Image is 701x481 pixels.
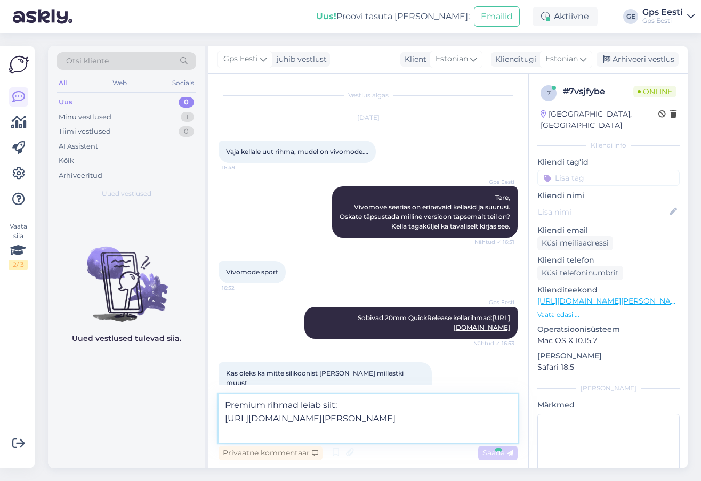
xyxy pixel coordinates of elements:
[537,384,680,393] div: [PERSON_NAME]
[623,9,638,24] div: GE
[537,141,680,150] div: Kliendi info
[222,164,262,172] span: 16:49
[537,310,680,320] p: Vaata edasi ...
[642,8,695,25] a: Gps EestiGps Eesti
[110,76,129,90] div: Web
[547,89,551,97] span: 7
[533,7,598,26] div: Aktiivne
[537,170,680,186] input: Lisa tag
[181,112,194,123] div: 1
[642,17,683,25] div: Gps Eesti
[474,298,514,306] span: Gps Eesti
[597,52,679,67] div: Arhiveeri vestlus
[170,76,196,90] div: Socials
[541,109,658,131] div: [GEOGRAPHIC_DATA], [GEOGRAPHIC_DATA]
[48,227,205,323] img: No chats
[474,178,514,186] span: Gps Eesti
[545,53,578,65] span: Estonian
[473,339,514,347] span: Nähtud ✓ 16:53
[226,268,278,276] span: Vivomode sport
[537,255,680,266] p: Kliendi telefon
[9,260,28,270] div: 2 / 3
[57,76,69,90] div: All
[59,170,102,181] div: Arhiveeritud
[272,54,327,65] div: juhib vestlust
[537,362,680,373] p: Safari 18.5
[179,97,194,108] div: 0
[223,53,258,65] span: Gps Eesti
[633,86,676,97] span: Online
[537,335,680,346] p: Mac OS X 10.15.7
[59,141,98,152] div: AI Assistent
[537,350,680,362] p: [PERSON_NAME]
[226,148,368,156] span: Vaja kellale uut rihma, mudel on vivomode….
[642,8,683,17] div: Gps Eesti
[358,314,510,331] span: Sobivad 20mm QuickRelease kellarihmad:
[563,85,633,98] div: # 7vsjfybe
[66,55,109,67] span: Otsi kliente
[537,225,680,236] p: Kliendi email
[219,113,518,123] div: [DATE]
[59,126,111,137] div: Tiimi vestlused
[537,157,680,168] p: Kliendi tag'id
[316,11,336,21] b: Uus!
[59,156,74,166] div: Kõik
[474,238,514,246] span: Nähtud ✓ 16:51
[316,10,470,23] div: Proovi tasuta [PERSON_NAME]:
[537,266,623,280] div: Küsi telefoninumbrit
[226,369,405,387] span: Kas oleks ka mitte silikoonist [PERSON_NAME] millestki muust
[491,54,536,65] div: Klienditugi
[219,91,518,100] div: Vestlus algas
[537,236,613,250] div: Küsi meiliaadressi
[9,222,28,270] div: Vaata siia
[537,400,680,411] p: Märkmed
[72,333,181,344] p: Uued vestlused tulevad siia.
[538,206,667,218] input: Lisa nimi
[59,112,111,123] div: Minu vestlused
[537,284,680,296] p: Klienditeekond
[222,284,262,292] span: 16:52
[9,54,29,75] img: Askly Logo
[400,54,426,65] div: Klient
[179,126,194,137] div: 0
[474,6,520,27] button: Emailid
[102,189,151,199] span: Uued vestlused
[537,324,680,335] p: Operatsioonisüsteem
[59,97,72,108] div: Uus
[537,296,684,306] a: [URL][DOMAIN_NAME][PERSON_NAME]
[537,190,680,201] p: Kliendi nimi
[436,53,468,65] span: Estonian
